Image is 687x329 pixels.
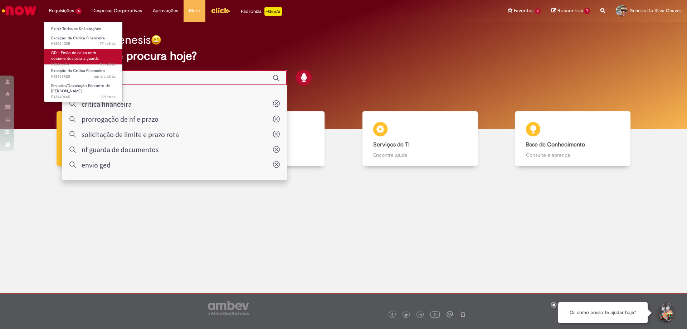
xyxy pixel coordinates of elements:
[241,7,282,16] div: Padroniza
[49,7,74,14] span: Requisições
[211,5,230,16] img: click_logo_yellow_360x200.png
[51,68,105,73] span: Exceção da Crítica Financeira
[100,62,116,67] time: 29/08/2025 17:16:38
[153,7,178,14] span: Aprovações
[1,4,38,18] img: ServiceNow
[151,35,161,45] img: happy-face.png
[92,7,142,14] span: Despesas Corporativas
[100,41,116,46] time: 29/08/2025 18:43:25
[264,7,282,16] p: +GenAi
[514,7,533,14] span: Favoritos
[62,50,625,62] h2: O que você procura hoje?
[584,8,590,14] span: 1
[51,83,110,94] span: Emissão/Devolução Encontro de [PERSON_NAME]
[497,111,650,166] a: Base de Conhecimento Consulte e aprenda
[38,111,191,166] a: Tirar dúvidas Tirar dúvidas com Lupi Assist e Gen Ai
[558,302,648,323] div: Oi, como posso te ajudar hoje?
[51,35,105,41] span: Exceção da Crítica Financeira
[100,62,116,67] span: 18h atrás
[101,94,116,100] time: 22/08/2025 15:30:39
[189,7,200,14] span: More
[557,7,583,14] span: Rascunhos
[655,302,676,324] button: Iniciar Conversa de Suporte
[94,74,116,79] span: um dia atrás
[44,49,123,64] a: Aberto R13463747 : GD - Envio de caixa com documentos para a guarda
[51,50,99,61] span: GD - Envio de caixa com documentos para a guarda
[51,74,116,79] span: R13459925
[390,313,394,317] img: logo_footer_facebook.png
[44,67,123,80] a: Aberto R13459925 : Exceção da Crítica Financeira
[101,94,116,100] span: 8d atrás
[535,8,541,14] span: 2
[430,310,440,319] img: logo_footer_youtube.png
[44,82,123,97] a: Aberto R13440465 : Emissão/Devolução Encontro de Contas Fornecedor
[551,8,590,14] a: Rascunhos
[94,74,116,79] time: 28/08/2025 19:05:57
[373,151,467,159] p: Encontre ajuda
[44,25,123,33] a: Exibir Todas as Solicitações
[44,21,123,102] ul: Requisições
[44,34,123,48] a: Aberto R13464035 : Exceção da Crítica Financeira
[526,151,620,159] p: Consulte e aprenda
[51,62,116,67] span: R13463747
[404,313,408,317] img: logo_footer_twitter.png
[629,8,682,14] span: Genesis Da Silva Chaves
[373,141,410,148] b: Serviços de TI
[526,141,585,148] b: Base de Conhecimento
[51,41,116,47] span: R13464035
[460,311,466,318] img: logo_footer_naosei.png
[100,41,116,46] span: 17h atrás
[343,111,497,166] a: Serviços de TI Encontre ajuda
[51,94,116,100] span: R13440465
[208,301,249,315] img: logo_footer_ambev_rotulo_gray.png
[419,313,422,317] img: logo_footer_linkedin.png
[447,311,453,318] img: logo_footer_workplace.png
[75,8,82,14] span: 4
